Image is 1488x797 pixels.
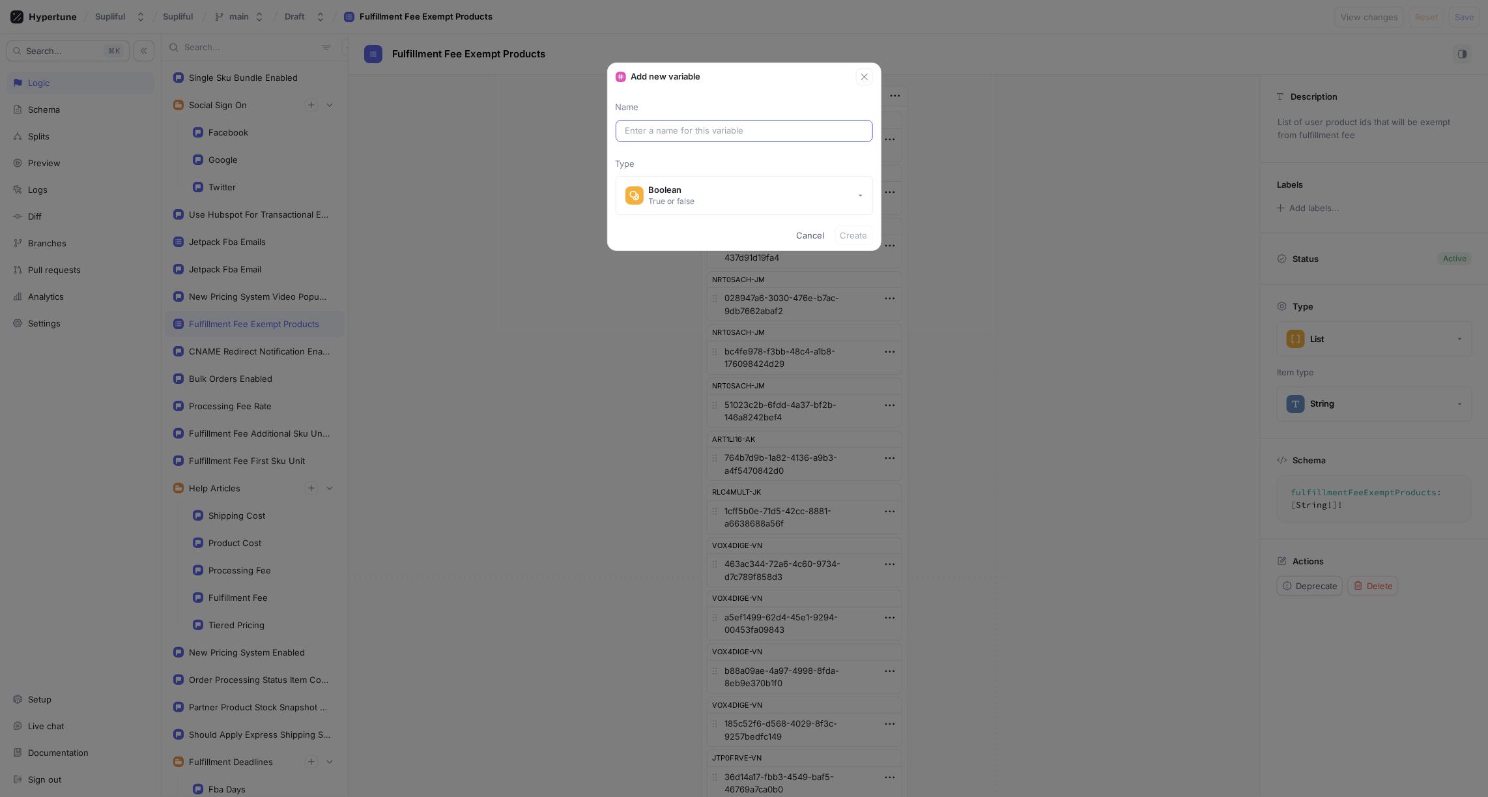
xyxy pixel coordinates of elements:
span: Create [840,231,868,239]
div: Boolean [649,184,695,196]
button: Create [835,225,873,245]
p: Type [616,158,873,171]
div: True or false [649,196,695,207]
input: Enter a name for this variable [625,124,863,138]
span: Cancel [797,231,825,239]
p: Name [616,101,873,114]
button: Cancel [792,225,830,245]
p: Add new variable [631,70,701,83]
button: BooleanTrue or false [616,176,873,215]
